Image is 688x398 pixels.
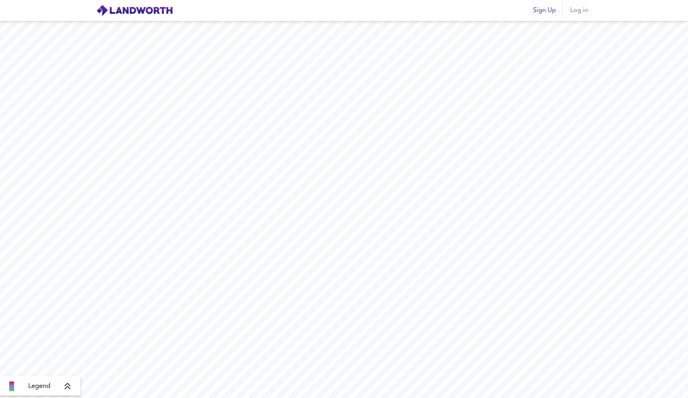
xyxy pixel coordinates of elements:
span: Log in [569,5,589,16]
button: Log in [566,2,592,19]
span: Legend [28,382,50,391]
img: logo [96,4,173,16]
button: Sign Up [530,2,559,19]
span: Sign Up [533,5,556,16]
